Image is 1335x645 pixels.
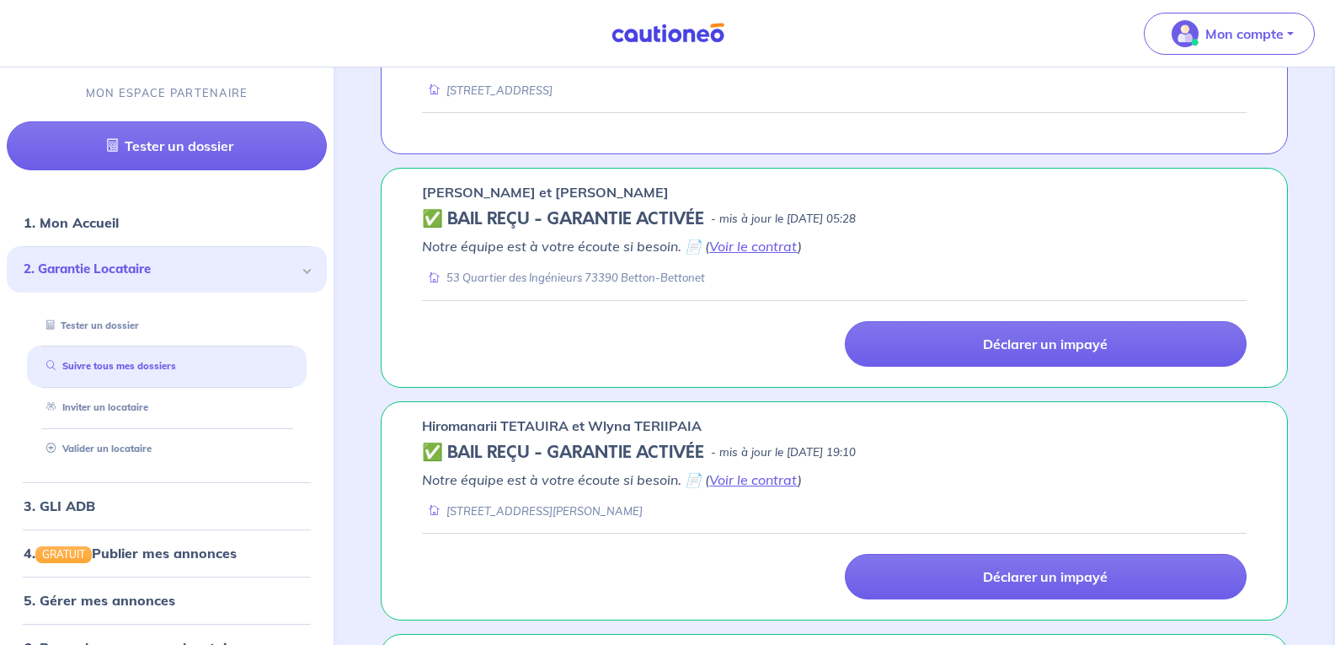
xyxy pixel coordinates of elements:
[1205,24,1284,44] p: Mon compte
[1144,13,1315,55] button: illu_account_valid_menu.svgMon compte
[24,214,119,231] a: 1. Mon Accueil
[40,319,139,331] a: Tester un dossier
[27,352,307,380] div: Suivre tous mes dossiers
[709,471,798,488] a: Voir le contrat
[422,209,1247,229] div: state: CONTRACT-VALIDATED, Context: IN-MANAGEMENT,IS-GL-CAUTION
[422,270,705,286] div: 53 Quartier des Ingénieurs 73390 Betton-Bettonet
[605,23,731,44] img: Cautioneo
[24,592,175,609] a: 5. Gérer mes annonces
[40,360,176,372] a: Suivre tous mes dossiers
[711,444,856,461] p: - mis à jour le [DATE] 19:10
[86,85,248,101] p: MON ESPACE PARTENAIRE
[422,83,553,99] div: [STREET_ADDRESS]
[422,443,1247,463] div: state: CONTRACT-VALIDATED, Context: IN-MANAGEMENT,IS-GL-CAUTION
[422,503,643,519] div: [STREET_ADDRESS][PERSON_NAME]
[24,544,237,561] a: 4.GRATUITPublier mes annonces
[709,238,798,255] a: Voir le contrat
[7,535,327,569] div: 4.GRATUITPublier mes annonces
[7,206,327,239] div: 1. Mon Accueil
[27,394,307,422] div: Inviter un locataire
[422,209,704,229] h5: ✅ BAIL REÇU - GARANTIE ACTIVÉE
[7,583,327,617] div: 5. Gérer mes annonces
[24,260,297,279] span: 2. Garantie Locataire
[422,443,704,463] h5: ✅ BAIL REÇU - GARANTIE ACTIVÉE
[1172,20,1199,47] img: illu_account_valid_menu.svg
[40,401,148,413] a: Inviter un locataire
[422,238,802,255] em: Notre équipe est à votre écoute si besoin. 📄 ( )
[422,416,702,436] p: Hiromanarii TETAUIRA et Wlyna TERIIPAIA
[711,211,856,228] p: - mis à jour le [DATE] 05:28
[983,336,1108,352] p: Déclarer un impayé
[845,321,1247,367] a: Déclarer un impayé
[983,568,1108,585] p: Déclarer un impayé
[845,554,1247,599] a: Déclarer un impayé
[24,497,95,513] a: 3. GLI ADB
[7,488,327,522] div: 3. GLI ADB
[27,311,307,339] div: Tester un dossier
[422,471,802,488] em: Notre équipe est à votre écoute si besoin. 📄 ( )
[422,182,669,202] p: [PERSON_NAME] et [PERSON_NAME]
[27,435,307,463] div: Valider un locataire
[7,121,327,170] a: Tester un dossier
[7,246,327,293] div: 2. Garantie Locataire
[40,443,152,454] a: Valider un locataire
